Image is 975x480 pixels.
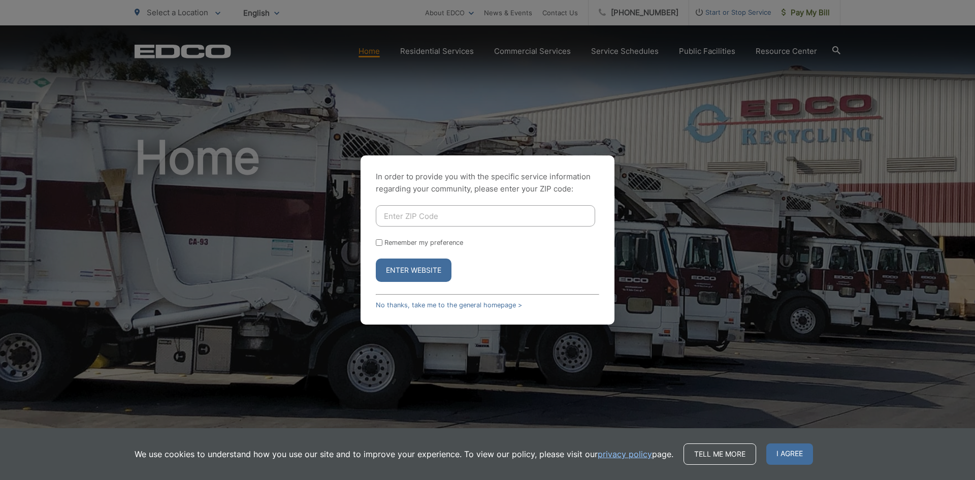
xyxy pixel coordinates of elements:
[376,259,451,282] button: Enter Website
[598,448,652,460] a: privacy policy
[376,171,599,195] p: In order to provide you with the specific service information regarding your community, please en...
[376,301,522,309] a: No thanks, take me to the general homepage >
[135,448,673,460] p: We use cookies to understand how you use our site and to improve your experience. To view our pol...
[766,443,813,465] span: I agree
[684,443,756,465] a: Tell me more
[376,205,595,227] input: Enter ZIP Code
[384,239,463,246] label: Remember my preference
